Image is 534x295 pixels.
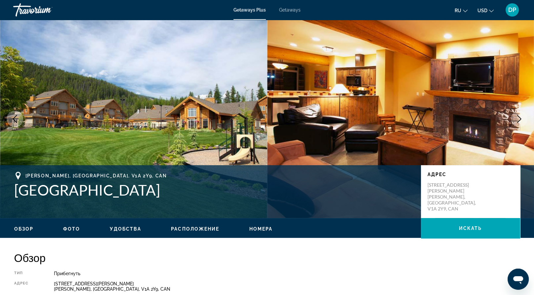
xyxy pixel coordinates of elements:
div: Прибегнуть [54,271,520,276]
a: Getaways [279,7,301,13]
span: ru [455,8,461,13]
button: Удобства [110,226,141,232]
span: Удобства [110,226,141,232]
a: Travorium [13,1,79,18]
button: искать [421,218,520,239]
button: Расположение [171,226,219,232]
button: Previous image [7,111,23,127]
span: искать [459,226,482,231]
button: Фото [63,226,80,232]
span: DP [508,7,516,13]
h2: Обзор [14,251,520,264]
p: Адрес [428,172,513,177]
div: Тип [14,271,38,276]
a: Getaways Plus [233,7,266,13]
span: Обзор [14,226,34,232]
span: Номера [249,226,272,232]
button: Change currency [477,6,494,15]
span: Фото [63,226,80,232]
div: [STREET_ADDRESS][PERSON_NAME] [PERSON_NAME], [GEOGRAPHIC_DATA], V1A 2Y9, CAN [54,281,520,292]
span: Расположение [171,226,219,232]
button: Change language [455,6,468,15]
span: [PERSON_NAME], [GEOGRAPHIC_DATA], V1A 2Y9, CAN [25,173,167,178]
p: [STREET_ADDRESS][PERSON_NAME] [PERSON_NAME], [GEOGRAPHIC_DATA], V1A 2Y9, CAN [428,182,480,212]
button: Обзор [14,226,34,232]
h1: [GEOGRAPHIC_DATA] [14,181,414,199]
button: User Menu [504,3,521,17]
button: Номера [249,226,272,232]
div: Адрес [14,281,38,292]
span: USD [477,8,487,13]
iframe: Кнопка запуска окна обмена сообщениями [508,269,529,290]
button: Next image [511,111,527,127]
